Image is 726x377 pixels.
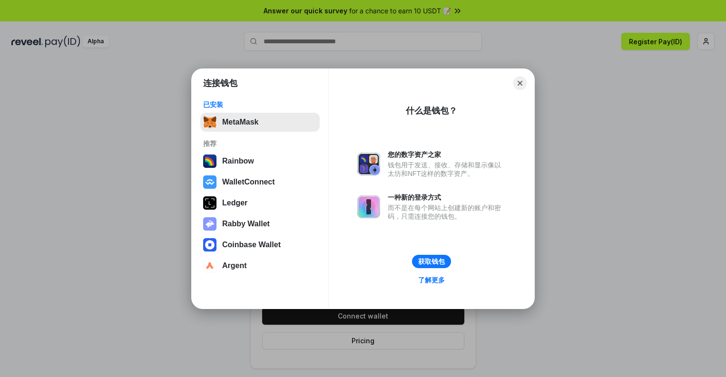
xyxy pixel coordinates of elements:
button: Ledger [200,193,320,213]
img: svg+xml,%3Csvg%20xmlns%3D%22http%3A%2F%2Fwww.w3.org%2F2000%2Fsvg%22%20fill%3D%22none%22%20viewBox... [203,217,216,231]
img: svg+xml,%3Csvg%20width%3D%2228%22%20height%3D%2228%22%20viewBox%3D%220%200%2028%2028%22%20fill%3D... [203,238,216,251]
div: 您的数字资产之家 [388,150,506,159]
button: Coinbase Wallet [200,235,320,254]
button: Close [513,77,527,90]
img: svg+xml,%3Csvg%20xmlns%3D%22http%3A%2F%2Fwww.w3.org%2F2000%2Fsvg%22%20fill%3D%22none%22%20viewBox... [357,195,380,218]
img: svg+xml,%3Csvg%20width%3D%2228%22%20height%3D%2228%22%20viewBox%3D%220%200%2028%2028%22%20fill%3D... [203,175,216,189]
div: Ledger [222,199,247,207]
div: 推荐 [203,139,317,148]
div: 而不是在每个网站上创建新的账户和密码，只需连接您的钱包。 [388,203,506,221]
div: 什么是钱包？ [406,105,457,116]
div: 获取钱包 [418,257,445,266]
div: 一种新的登录方式 [388,193,506,202]
img: svg+xml,%3Csvg%20fill%3D%22none%22%20height%3D%2233%22%20viewBox%3D%220%200%2035%2033%22%20width%... [203,116,216,129]
button: 获取钱包 [412,255,451,268]
button: Argent [200,256,320,275]
h1: 连接钱包 [203,77,237,89]
img: svg+xml,%3Csvg%20width%3D%22120%22%20height%3D%22120%22%20viewBox%3D%220%200%20120%20120%22%20fil... [203,155,216,168]
div: Argent [222,261,247,270]
img: svg+xml,%3Csvg%20xmlns%3D%22http%3A%2F%2Fwww.w3.org%2F2000%2Fsvg%22%20width%3D%2228%22%20height%3... [203,196,216,210]
div: 了解更多 [418,276,445,284]
button: MetaMask [200,113,320,132]
div: Rainbow [222,157,254,165]
div: MetaMask [222,118,258,126]
div: 已安装 [203,100,317,109]
div: 钱包用于发送、接收、存储和显示像以太坊和NFT这样的数字资产。 [388,161,506,178]
button: WalletConnect [200,173,320,192]
img: svg+xml,%3Csvg%20width%3D%2228%22%20height%3D%2228%22%20viewBox%3D%220%200%2028%2028%22%20fill%3D... [203,259,216,272]
div: WalletConnect [222,178,275,186]
div: Rabby Wallet [222,220,270,228]
button: Rabby Wallet [200,214,320,233]
img: svg+xml,%3Csvg%20xmlns%3D%22http%3A%2F%2Fwww.w3.org%2F2000%2Fsvg%22%20fill%3D%22none%22%20viewBox... [357,153,380,175]
a: 了解更多 [412,274,451,286]
div: Coinbase Wallet [222,241,281,249]
button: Rainbow [200,152,320,171]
